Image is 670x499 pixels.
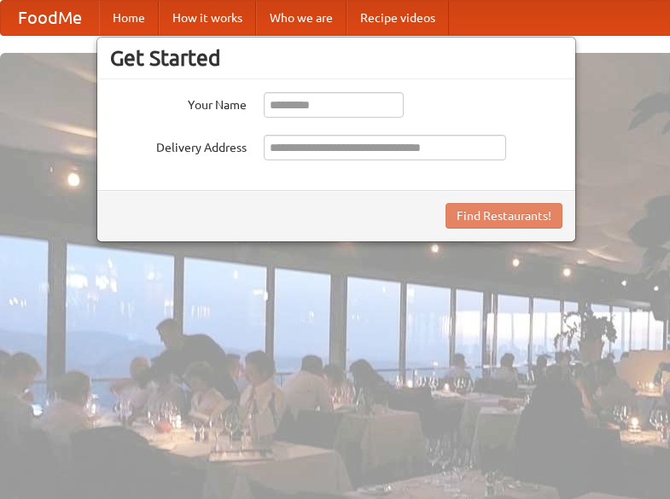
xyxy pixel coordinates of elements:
[110,92,247,113] label: Your Name
[110,45,562,71] h3: Get Started
[347,1,449,35] a: Recipe videos
[446,203,562,229] button: Find Restaurants!
[99,1,159,35] a: Home
[1,1,99,35] a: FoodMe
[110,135,247,156] label: Delivery Address
[159,1,256,35] a: How it works
[256,1,347,35] a: Who we are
